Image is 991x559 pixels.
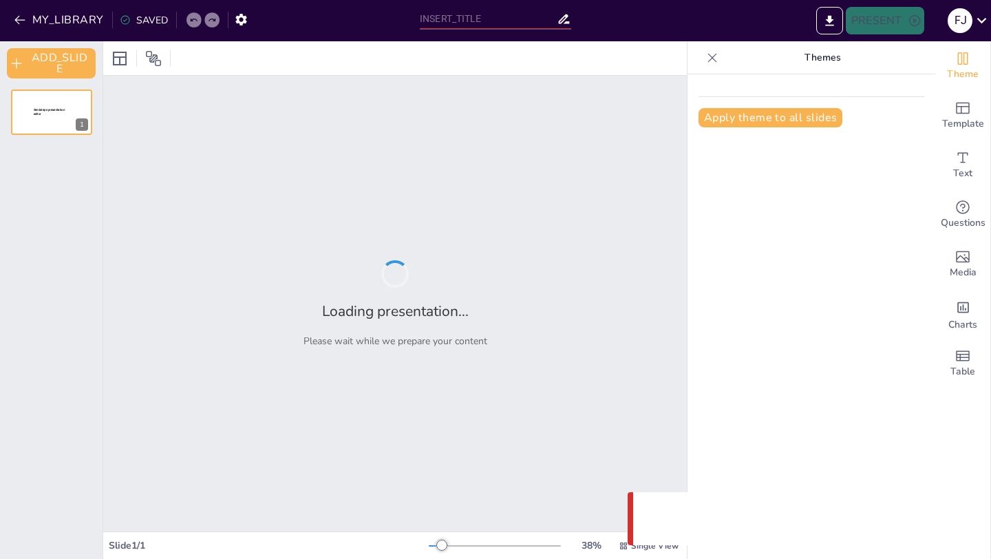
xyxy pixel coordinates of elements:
[120,14,168,27] div: SAVED
[948,8,972,33] div: F J
[948,7,972,34] button: F J
[7,48,96,78] button: ADD_SLIDE
[76,118,88,131] div: 1
[935,190,990,240] div: Get real-time input from your audience
[935,91,990,140] div: Add ready made slides
[10,9,109,31] button: MY_LIBRARY
[816,7,843,34] button: EXPORT_TO_POWERPOINT
[935,41,990,91] div: Change the overall theme
[941,215,985,231] span: Questions
[322,302,469,321] h2: Loading presentation...
[950,364,975,379] span: Table
[935,240,990,289] div: Add images, graphics, shapes or video
[109,48,131,70] div: Layout
[953,166,972,181] span: Text
[11,89,92,135] div: Sendsteps presentation editor1
[942,116,984,131] span: Template
[935,140,990,190] div: Add text boxes
[723,41,921,74] p: Themes
[950,265,977,280] span: Media
[672,511,936,527] p: Something went wrong with the request. (CORS)
[34,108,65,116] span: Sendsteps presentation editor
[575,539,608,552] div: 38 %
[947,67,979,82] span: Theme
[935,339,990,388] div: Add a table
[948,317,977,333] span: Charts
[420,9,557,29] input: INSERT_TITLE
[846,7,924,34] button: PRESENT
[109,539,429,552] div: Slide 1 / 1
[935,289,990,339] div: Add charts and graphs
[699,108,842,127] button: Apply theme to all slides
[145,50,162,67] span: Position
[303,335,487,348] p: Please wait while we prepare your content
